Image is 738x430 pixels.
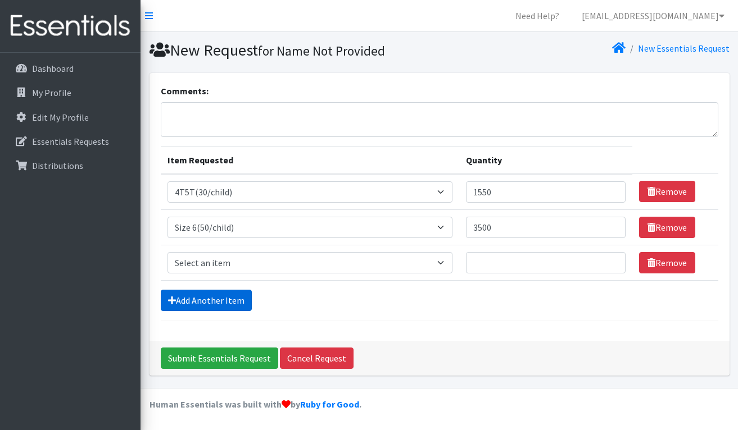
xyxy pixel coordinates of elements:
p: Distributions [32,160,83,171]
a: Ruby for Good [300,399,359,410]
a: My Profile [4,81,136,104]
a: Remove [639,252,695,273]
p: Dashboard [32,63,74,74]
a: [EMAIL_ADDRESS][DOMAIN_NAME] [573,4,734,27]
th: Quantity [459,146,632,174]
a: Remove [639,217,695,238]
p: My Profile [32,87,71,98]
a: Remove [639,181,695,202]
p: Essentials Requests [32,136,109,147]
img: HumanEssentials [4,7,136,45]
a: Cancel Request [280,347,354,369]
a: Distributions [4,154,136,177]
input: Submit Essentials Request [161,347,278,369]
a: Essentials Requests [4,130,136,153]
label: Comments: [161,84,209,98]
small: for Name Not Provided [258,43,385,59]
th: Item Requested [161,146,460,174]
a: Dashboard [4,57,136,80]
a: Add Another Item [161,290,252,311]
h1: New Request [150,40,436,60]
a: Edit My Profile [4,106,136,129]
a: New Essentials Request [638,43,730,54]
a: Need Help? [506,4,568,27]
strong: Human Essentials was built with by . [150,399,361,410]
p: Edit My Profile [32,112,89,123]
